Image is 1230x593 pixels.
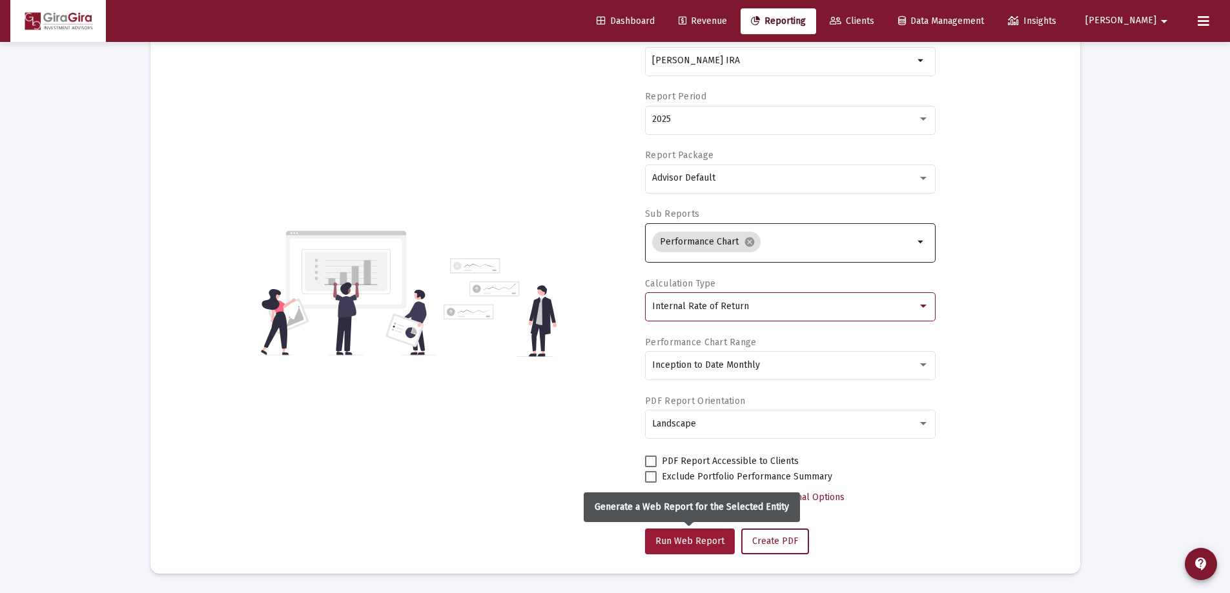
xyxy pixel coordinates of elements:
[645,396,745,407] label: PDF Report Orientation
[769,492,845,503] span: Additional Options
[1085,15,1156,26] span: [PERSON_NAME]
[888,8,994,34] a: Data Management
[645,528,735,554] button: Run Web Report
[645,91,706,102] label: Report Period
[751,15,806,26] span: Reporting
[645,337,756,348] label: Performance Chart Range
[652,55,914,66] input: Search or select an account or household
[597,15,655,26] span: Dashboard
[1193,556,1209,572] mat-icon: contact_support
[752,536,798,547] span: Create PDF
[645,150,713,161] label: Report Package
[830,15,874,26] span: Clients
[444,258,557,357] img: reporting-alt
[744,236,755,248] mat-icon: cancel
[741,528,809,554] button: Create PDF
[652,172,715,183] span: Advisor Default
[898,15,984,26] span: Data Management
[662,454,799,469] span: PDF Report Accessible to Clients
[20,8,96,34] img: Dashboard
[652,232,761,252] mat-chip: Performance Chart
[258,229,436,357] img: reporting
[586,8,665,34] a: Dashboard
[662,469,832,485] span: Exclude Portfolio Performance Summary
[1156,8,1172,34] mat-icon: arrow_drop_down
[652,418,696,429] span: Landscape
[652,301,749,312] span: Internal Rate of Return
[645,208,699,219] label: Sub Reports
[914,234,929,250] mat-icon: arrow_drop_down
[819,8,885,34] a: Clients
[645,278,715,289] label: Calculation Type
[914,53,929,68] mat-icon: arrow_drop_down
[998,8,1067,34] a: Insights
[1008,15,1056,26] span: Insights
[652,359,760,370] span: Inception to Date Monthly
[655,536,724,547] span: Run Web Report
[668,8,737,34] a: Revenue
[679,15,727,26] span: Revenue
[655,492,745,503] span: Select Custom Period
[652,114,671,125] span: 2025
[1070,8,1187,34] button: [PERSON_NAME]
[652,229,914,255] mat-chip-list: Selection
[741,8,816,34] a: Reporting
